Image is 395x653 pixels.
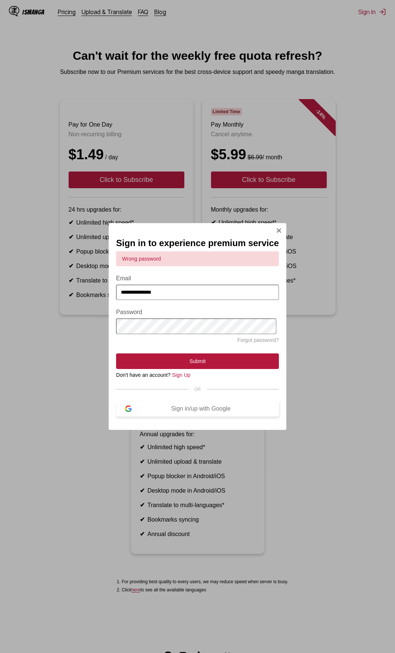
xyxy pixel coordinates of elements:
div: Sign In Modal [109,223,286,430]
div: Wrong password [116,251,279,266]
a: Forgot password? [237,337,279,343]
button: Submit [116,353,279,369]
div: Don't have an account? [116,372,279,378]
div: Sign in/up with Google [132,405,270,412]
img: google-logo [125,405,132,412]
label: Email [116,275,279,282]
h2: Sign in to experience premium service [116,238,279,248]
img: Close [276,228,282,234]
a: Sign Up [172,372,191,378]
div: OR [116,387,279,392]
button: Sign in/up with Google [116,401,279,417]
label: Password [116,309,279,316]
